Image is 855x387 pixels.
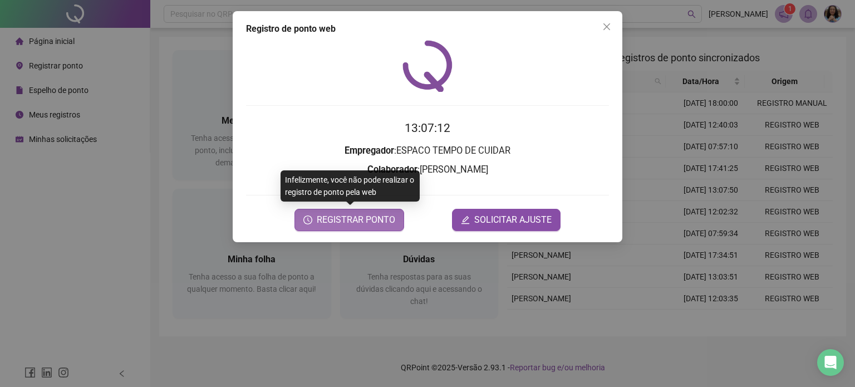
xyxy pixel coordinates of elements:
strong: Colaborador [367,164,417,175]
span: edit [461,215,470,224]
div: Registro de ponto web [246,22,609,36]
h3: : ESPACO TEMPO DE CUIDAR [246,144,609,158]
time: 13:07:12 [405,121,450,135]
span: clock-circle [303,215,312,224]
div: Open Intercom Messenger [817,349,844,376]
button: Close [598,18,616,36]
span: SOLICITAR AJUSTE [474,213,552,227]
h3: : [PERSON_NAME] [246,163,609,177]
span: REGISTRAR PONTO [317,213,395,227]
button: REGISTRAR PONTO [294,209,404,231]
span: close [602,22,611,31]
div: Infelizmente, você não pode realizar o registro de ponto pela web [281,170,420,202]
img: QRPoint [402,40,453,92]
strong: Empregador [345,145,394,156]
button: editSOLICITAR AJUSTE [452,209,561,231]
